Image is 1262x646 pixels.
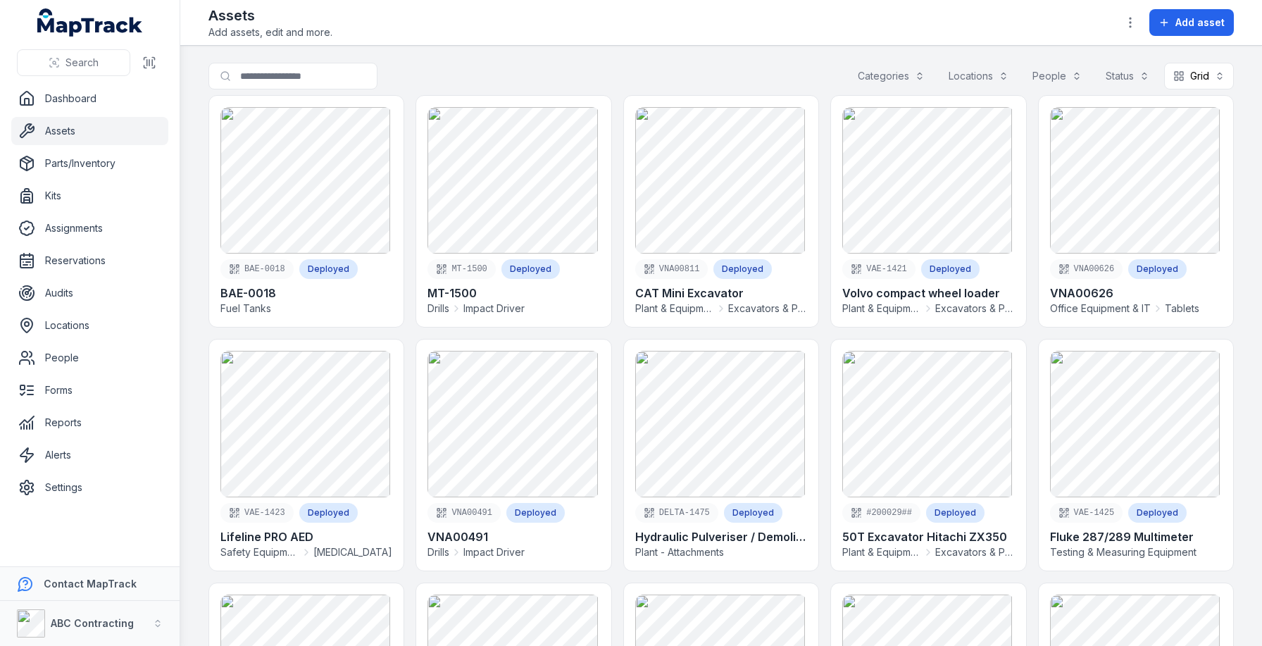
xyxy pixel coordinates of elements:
[208,25,332,39] span: Add assets, edit and more.
[11,376,168,404] a: Forms
[11,279,168,307] a: Audits
[849,63,934,89] button: Categories
[51,617,134,629] strong: ABC Contracting
[11,214,168,242] a: Assignments
[65,56,99,70] span: Search
[37,8,143,37] a: MapTrack
[1149,9,1234,36] button: Add asset
[11,409,168,437] a: Reports
[11,149,168,178] a: Parts/Inventory
[939,63,1018,89] button: Locations
[17,49,130,76] button: Search
[11,311,168,340] a: Locations
[11,247,168,275] a: Reservations
[11,441,168,469] a: Alerts
[208,6,332,25] h2: Assets
[44,578,137,590] strong: Contact MapTrack
[1097,63,1158,89] button: Status
[11,473,168,502] a: Settings
[1164,63,1234,89] button: Grid
[11,344,168,372] a: People
[1023,63,1091,89] button: People
[11,117,168,145] a: Assets
[11,85,168,113] a: Dashboard
[1175,15,1225,30] span: Add asset
[11,182,168,210] a: Kits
